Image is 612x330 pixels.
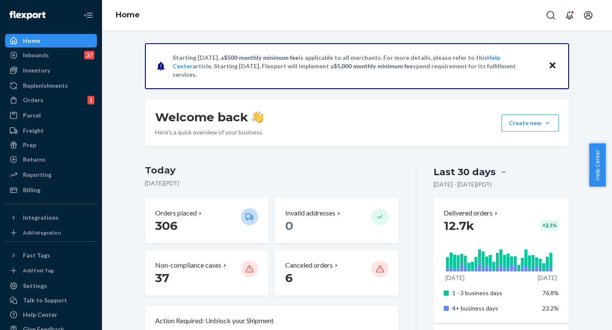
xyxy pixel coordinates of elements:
[501,115,559,131] button: Create new
[23,229,61,236] div: Add Integration
[5,183,97,197] a: Billing
[561,7,578,24] button: Open notifications
[5,294,97,307] button: Talk to Support
[145,164,399,177] h3: Today
[173,53,540,79] p: Starting [DATE], a is applicable to all merchants. For more details, please refer to this article...
[109,3,147,28] ol: breadcrumbs
[80,7,97,24] button: Close Navigation
[5,249,97,262] button: Fast Tags
[23,310,57,319] div: Help Center
[155,218,178,233] span: 306
[23,251,50,260] div: Fast Tags
[5,109,97,122] a: Parcel
[23,81,68,90] div: Replenishments
[145,179,399,187] p: [DATE] ( PDT )
[542,7,559,24] button: Open Search Box
[589,143,606,187] button: Help Center
[5,79,97,92] a: Replenishments
[23,213,59,222] div: Integrations
[5,124,97,137] a: Freight
[285,218,293,233] span: 0
[155,208,197,218] p: Orders placed
[23,141,36,149] div: Prep
[23,96,43,104] div: Orders
[23,51,49,59] div: Inbounds
[433,180,492,189] p: [DATE] - [DATE] ( PDT )
[224,54,299,61] span: $500 monthly minimum fee
[155,271,169,285] span: 37
[145,198,268,243] button: Orders placed 306
[452,304,536,313] p: 4+ business days
[155,316,274,326] p: Action Required: Unblock your Shipment
[5,64,97,77] a: Inventory
[23,126,44,135] div: Freight
[547,60,558,72] button: Close
[5,308,97,322] a: Help Center
[145,250,268,296] button: Non-compliance cases 37
[444,208,499,218] button: Delivered orders
[155,128,263,137] p: Here’s a quick overview of your business
[23,171,51,179] div: Reporting
[5,153,97,166] a: Returns
[155,109,263,125] h1: Welcome back
[23,282,47,290] div: Settings
[23,296,67,305] div: Talk to Support
[444,218,474,233] span: 12.7k
[252,111,263,123] img: hand-wave emoji
[542,305,559,312] span: 23.2%
[541,220,559,231] div: + 2.1 %
[23,36,40,45] div: Home
[445,274,465,282] p: [DATE]
[84,51,94,59] div: 37
[5,48,97,62] a: Inbounds37
[23,186,40,194] div: Billing
[275,198,398,243] button: Invalid addresses 0
[557,305,603,326] iframe: Opens a widget where you can chat to one of our agents
[5,279,97,293] a: Settings
[538,274,557,282] p: [DATE]
[155,260,221,270] p: Non-compliance cases
[23,111,41,120] div: Parcel
[5,93,97,107] a: Orders1
[116,10,140,20] a: Home
[5,228,97,238] a: Add Integration
[285,208,335,218] p: Invalid addresses
[23,66,50,75] div: Inventory
[542,289,559,296] span: 76.8%
[23,155,45,164] div: Returns
[433,165,496,179] div: Last 30 days
[334,62,413,70] span: $5,000 monthly minimum fee
[452,289,536,297] p: 1 - 3 business days
[275,250,398,296] button: Canceled orders 6
[285,271,293,285] span: 6
[5,266,97,276] a: Add Fast Tag
[88,96,94,104] div: 1
[5,138,97,152] a: Prep
[5,211,97,224] button: Integrations
[9,11,45,20] img: Flexport logo
[5,34,97,48] a: Home
[5,168,97,182] a: Reporting
[580,7,597,24] button: Open account menu
[285,260,333,270] p: Canceled orders
[23,267,54,274] div: Add Fast Tag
